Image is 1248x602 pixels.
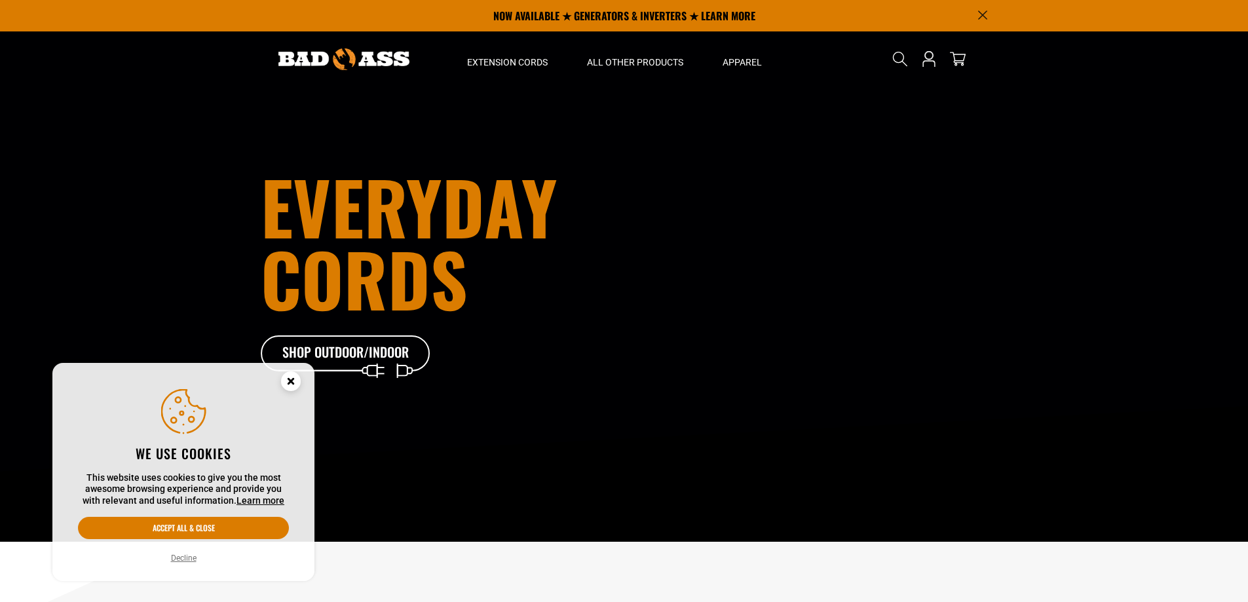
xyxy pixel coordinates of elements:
[78,517,289,539] button: Accept all & close
[52,363,314,582] aside: Cookie Consent
[703,31,782,86] summary: Apparel
[723,56,762,68] span: Apparel
[890,48,911,69] summary: Search
[447,31,567,86] summary: Extension Cords
[261,170,697,314] h1: Everyday cords
[278,48,409,70] img: Bad Ass Extension Cords
[261,335,431,372] a: Shop Outdoor/Indoor
[587,56,683,68] span: All Other Products
[236,495,284,506] a: Learn more
[167,552,200,565] button: Decline
[567,31,703,86] summary: All Other Products
[467,56,548,68] span: Extension Cords
[78,472,289,507] p: This website uses cookies to give you the most awesome browsing experience and provide you with r...
[78,445,289,462] h2: We use cookies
